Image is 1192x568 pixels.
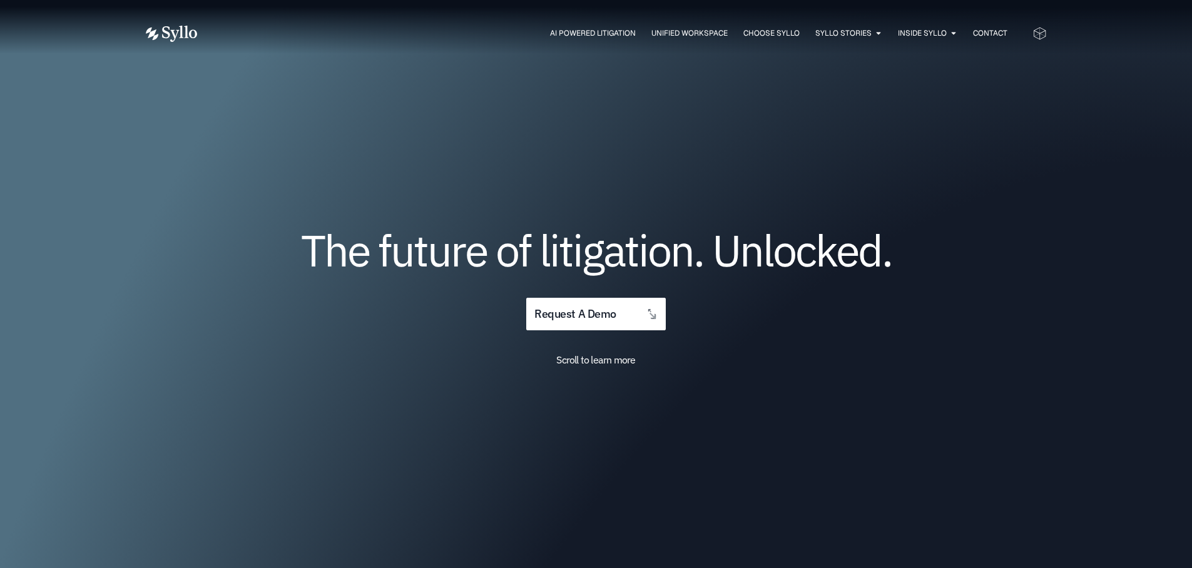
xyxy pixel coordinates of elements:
a: Choose Syllo [743,28,800,39]
a: Unified Workspace [651,28,728,39]
a: Syllo Stories [815,28,872,39]
a: Inside Syllo [898,28,947,39]
a: request a demo [526,298,665,331]
img: Vector [146,26,197,42]
div: Menu Toggle [222,28,1007,39]
h1: The future of litigation. Unlocked. [221,230,972,271]
nav: Menu [222,28,1007,39]
a: Contact [973,28,1007,39]
span: Scroll to learn more [556,353,635,366]
span: request a demo [534,308,616,320]
a: AI Powered Litigation [550,28,636,39]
